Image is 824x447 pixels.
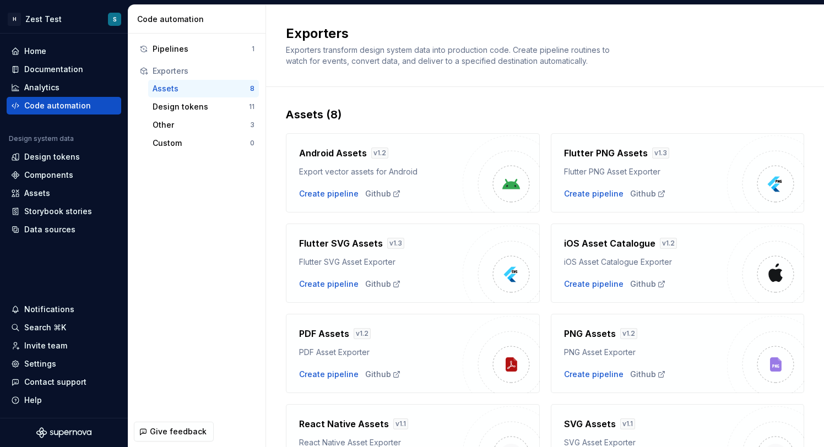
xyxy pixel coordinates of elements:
span: Exporters transform design system data into production code. Create pipeline routines to watch fo... [286,45,612,66]
div: Invite team [24,340,67,351]
button: Search ⌘K [7,319,121,336]
h4: iOS Asset Catalogue [564,237,655,250]
div: v 1.1 [620,418,635,429]
a: Github [630,279,666,290]
a: Github [630,188,666,199]
div: Assets [153,83,250,94]
div: H [8,13,21,26]
button: Notifications [7,301,121,318]
button: Create pipeline [564,188,624,199]
div: v 1.3 [652,148,669,159]
a: Github [365,188,401,199]
div: Design tokens [24,151,80,162]
a: Analytics [7,79,121,96]
button: HZest TestS [2,7,126,31]
div: Custom [153,138,250,149]
a: Storybook stories [7,203,121,220]
div: Data sources [24,224,75,235]
div: Flutter PNG Asset Exporter [564,166,728,177]
a: Invite team [7,337,121,355]
div: v 1.2 [620,328,637,339]
div: Storybook stories [24,206,92,217]
h4: PNG Assets [564,327,616,340]
button: Contact support [7,373,121,391]
div: Code automation [24,100,91,111]
button: Create pipeline [564,279,624,290]
div: Assets [24,188,50,199]
button: Other3 [148,116,259,134]
div: Settings [24,358,56,369]
h4: React Native Assets [299,417,389,430]
button: Custom0 [148,134,259,152]
div: Assets (8) [286,107,804,122]
div: Other [153,119,250,130]
button: Create pipeline [299,279,359,290]
div: Export vector assets for Android [299,166,463,177]
button: Give feedback [134,422,214,441]
div: S [113,15,117,24]
a: Data sources [7,221,121,238]
span: Give feedback [150,426,207,437]
button: Create pipeline [299,188,359,199]
a: Settings [7,355,121,373]
button: Create pipeline [299,369,359,380]
div: Search ⌘K [24,322,66,333]
button: Assets8 [148,80,259,97]
a: Github [365,279,401,290]
div: PNG Asset Exporter [564,347,728,358]
button: Create pipeline [564,369,624,380]
div: v 1.2 [371,148,388,159]
div: v 1.2 [354,328,371,339]
div: Design system data [9,134,74,143]
div: Help [24,395,42,406]
div: v 1.2 [660,238,677,249]
h4: Android Assets [299,146,367,160]
a: Design tokens [7,148,121,166]
div: Notifications [24,304,74,315]
h4: SVG Assets [564,417,616,430]
div: iOS Asset Catalogue Exporter [564,257,728,268]
div: Code automation [137,14,261,25]
div: Github [365,369,401,380]
div: 3 [250,121,254,129]
a: Code automation [7,97,121,115]
div: Components [24,170,73,181]
h4: Flutter PNG Assets [564,146,648,160]
a: Documentation [7,61,121,78]
div: v 1.3 [387,238,404,249]
div: Documentation [24,64,83,75]
h4: PDF Assets [299,327,349,340]
div: Zest Test [25,14,62,25]
div: 11 [249,102,254,111]
div: v 1.1 [393,418,408,429]
button: Help [7,391,121,409]
a: Components [7,166,121,184]
div: Exporters [153,66,254,77]
svg: Supernova Logo [36,427,91,438]
h2: Exporters [286,25,791,42]
div: 8 [250,84,254,93]
div: Flutter SVG Asset Exporter [299,257,463,268]
a: Home [7,42,121,60]
a: Github [630,369,666,380]
div: Analytics [24,82,59,93]
button: Design tokens11 [148,98,259,116]
div: PDF Asset Exporter [299,347,463,358]
div: Contact support [24,377,86,388]
div: 0 [250,139,254,148]
button: Pipelines1 [135,40,259,58]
